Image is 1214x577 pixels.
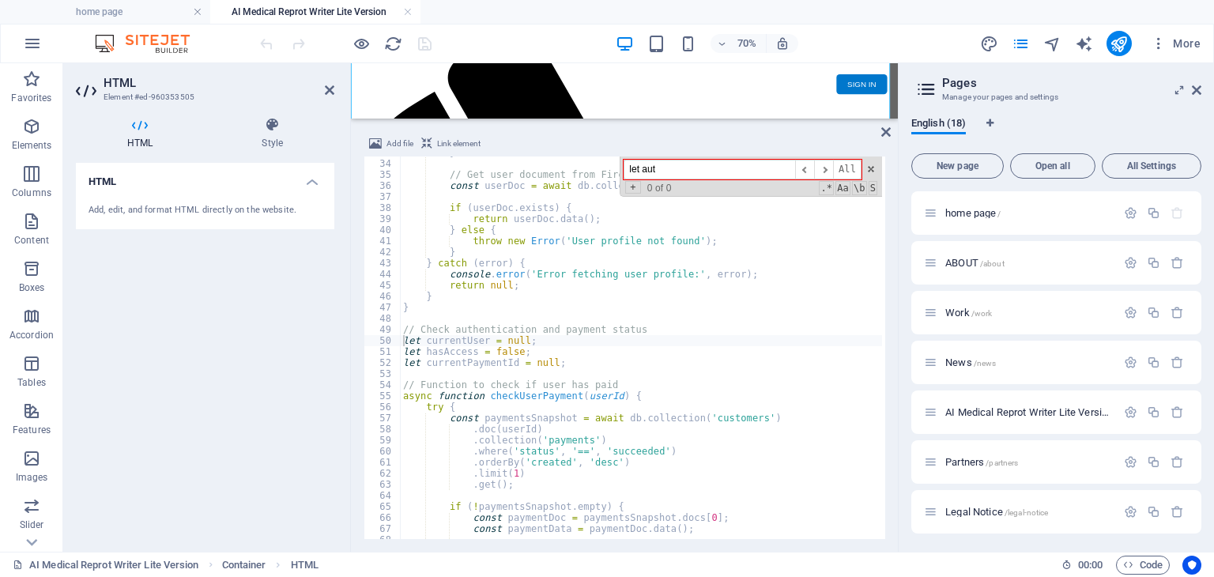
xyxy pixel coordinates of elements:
button: design [980,34,999,53]
i: On resize automatically adjust zoom level to fit chosen device. [775,36,790,51]
span: CaseSensitive Search [835,181,850,195]
div: 62 [364,468,402,479]
span: Click to open page [945,456,1018,468]
button: Usercentrics [1182,556,1201,575]
h4: AI Medical Reprot Writer Lite Version [210,3,420,21]
span: Add file [386,134,413,153]
div: Language Tabs [911,117,1201,147]
div: Settings [1124,505,1137,519]
span: Alt-Enter [833,160,861,179]
div: 43 [364,258,402,269]
span: RegExp Search [819,181,834,195]
h6: Session time [1061,556,1103,575]
p: Favorites [11,92,51,104]
div: 65 [364,501,402,512]
div: Settings [1124,405,1137,419]
i: AI Writer [1075,35,1093,53]
div: Settings [1124,455,1137,469]
span: /legal-notice [1005,508,1049,517]
span: Click to open page [945,257,1005,269]
button: Add file [367,134,416,153]
a: Click to cancel selection. Double-click to open Pages [13,556,199,575]
div: Settings [1124,356,1137,369]
div: 42 [364,247,402,258]
p: Accordion [9,329,54,341]
span: New page [918,161,997,171]
div: 40 [364,224,402,236]
div: 46 [364,291,402,302]
i: Reload page [384,35,402,53]
span: More [1151,36,1201,51]
p: Elements [12,139,52,152]
button: Code [1116,556,1170,575]
div: Duplicate [1147,455,1160,469]
div: 41 [364,236,402,247]
div: 60 [364,446,402,457]
div: News/news [941,357,1116,368]
div: 68 [364,534,402,545]
div: 64 [364,490,402,501]
div: 67 [364,523,402,534]
div: AI Medical Reprot Writer Lite Version [941,407,1116,417]
span: Click to open page [945,207,1001,219]
div: 45 [364,280,402,291]
button: pages [1012,34,1031,53]
div: 58 [364,424,402,435]
button: Link element [419,134,483,153]
div: 47 [364,302,402,313]
span: 00 00 [1078,556,1103,575]
p: Columns [12,187,51,199]
div: 63 [364,479,402,490]
div: 39 [364,213,402,224]
div: 44 [364,269,402,280]
div: 36 [364,180,402,191]
div: Remove [1171,405,1184,419]
span: Click to select. Double-click to edit [291,556,319,575]
span: /partners [986,458,1018,467]
div: 51 [364,346,402,357]
button: publish [1107,31,1132,56]
button: navigator [1043,34,1062,53]
div: Remove [1171,455,1184,469]
p: Boxes [19,281,45,294]
span: Click to open page [945,307,992,319]
i: Publish [1110,35,1128,53]
p: Slider [20,519,44,531]
div: 59 [364,435,402,446]
nav: breadcrumb [222,556,319,575]
div: 37 [364,191,402,202]
div: Duplicate [1147,206,1160,220]
p: Content [14,234,49,247]
div: 34 [364,158,402,169]
span: /about [980,259,1005,268]
span: Search In Selection [869,181,877,195]
h4: Style [210,117,334,150]
div: 52 [364,357,402,368]
div: The startpage cannot be deleted [1171,206,1184,220]
div: 57 [364,413,402,424]
button: More [1144,31,1207,56]
div: Duplicate [1147,306,1160,319]
div: 49 [364,324,402,335]
i: Navigator [1043,35,1061,53]
h2: Pages [942,76,1201,90]
h6: 70% [734,34,760,53]
h4: HTML [76,117,210,150]
h3: Element #ed-960353505 [104,90,303,104]
div: 66 [364,512,402,523]
button: reload [383,34,402,53]
div: Remove [1171,356,1184,369]
div: 38 [364,202,402,213]
span: /news [974,359,997,368]
button: text_generator [1075,34,1094,53]
div: Settings [1124,206,1137,220]
div: 54 [364,379,402,390]
p: Features [13,424,51,436]
div: Duplicate [1147,256,1160,270]
div: Remove [1171,505,1184,519]
p: Tables [17,376,46,389]
div: Duplicate [1147,405,1160,419]
span: Code [1123,556,1163,575]
span: Toggle Replace mode [625,181,640,194]
i: Pages (Ctrl+Alt+S) [1012,35,1030,53]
